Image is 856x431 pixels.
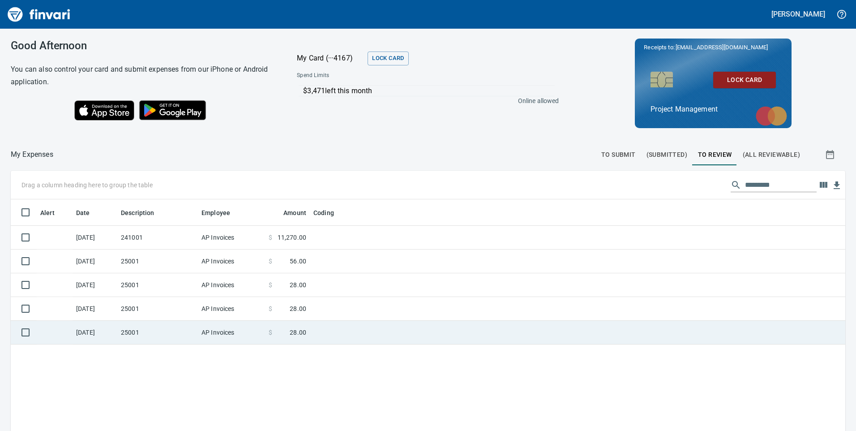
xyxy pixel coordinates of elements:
[73,321,117,345] td: [DATE]
[11,149,53,160] nav: breadcrumb
[675,43,769,52] span: [EMAIL_ADDRESS][DOMAIN_NAME]
[134,95,211,125] img: Get it on Google Play
[751,102,792,130] img: mastercard.svg
[830,179,843,192] button: Download table
[5,4,73,25] img: Finvari
[40,207,55,218] span: Alert
[290,304,306,313] span: 28.00
[198,226,265,250] td: AP Invoices
[269,280,272,289] span: $
[73,273,117,297] td: [DATE]
[269,328,272,337] span: $
[290,328,306,337] span: 28.00
[817,144,845,165] button: Show transactions within a particular date range
[698,149,732,160] span: To Review
[278,233,306,242] span: 11,270.00
[713,72,776,88] button: Lock Card
[743,149,800,160] span: (All Reviewable)
[269,233,272,242] span: $
[283,207,306,218] span: Amount
[372,53,404,64] span: Lock Card
[40,207,66,218] span: Alert
[198,273,265,297] td: AP Invoices
[198,250,265,273] td: AP Invoices
[121,207,166,218] span: Description
[651,104,776,115] p: Project Management
[769,7,827,21] button: [PERSON_NAME]
[76,207,102,218] span: Date
[117,321,198,345] td: 25001
[11,149,53,160] p: My Expenses
[290,280,306,289] span: 28.00
[198,321,265,345] td: AP Invoices
[11,63,274,88] h6: You can also control your card and submit expenses from our iPhone or Android application.
[644,43,783,52] p: Receipts to:
[297,71,443,80] span: Spend Limits
[601,149,636,160] span: To Submit
[117,297,198,321] td: 25001
[74,100,134,121] img: Download on the App Store
[198,297,265,321] td: AP Invoices
[21,181,153,190] p: Drag a column heading here to group the table
[272,207,306,218] span: Amount
[290,257,306,266] span: 56.00
[313,207,346,218] span: Coding
[73,297,117,321] td: [DATE]
[368,52,408,65] button: Lock Card
[117,273,198,297] td: 25001
[117,226,198,250] td: 241001
[73,226,117,250] td: [DATE]
[76,207,90,218] span: Date
[201,207,242,218] span: Employee
[290,96,559,105] p: Online allowed
[201,207,230,218] span: Employee
[720,74,769,86] span: Lock Card
[117,250,198,273] td: 25001
[646,149,687,160] span: (Submitted)
[269,257,272,266] span: $
[269,304,272,313] span: $
[11,39,274,52] h3: Good Afternoon
[121,207,154,218] span: Description
[771,9,825,19] h5: [PERSON_NAME]
[297,53,364,64] p: My Card (···4167)
[303,86,554,96] p: $3,471 left this month
[817,178,830,192] button: Choose columns to display
[313,207,334,218] span: Coding
[73,250,117,273] td: [DATE]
